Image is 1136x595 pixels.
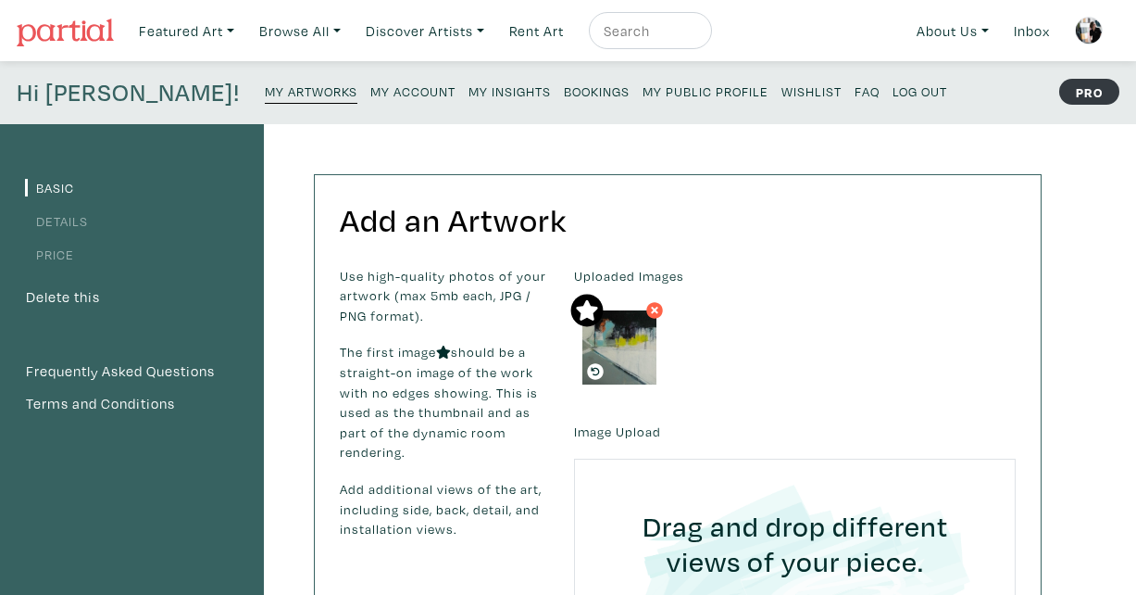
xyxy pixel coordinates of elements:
p: Use high-quality photos of your artwork (max 5mb each, JPG / PNG format). [340,266,546,326]
small: Wishlist [781,82,842,100]
small: Bookings [564,82,630,100]
small: My Public Profile [643,82,768,100]
small: My Artworks [265,82,357,100]
a: Rent Art [501,12,572,50]
a: Details [25,212,88,230]
small: Log Out [893,82,947,100]
strong: PRO [1059,79,1119,105]
p: The first image should be a straight-on image of the work with no edges showing. This is used as ... [340,342,546,462]
a: My Insights [468,78,551,103]
img: phpThumb.php [582,310,656,385]
a: Price [25,246,74,263]
input: Search [602,19,694,43]
img: phpThumb.php [1075,17,1103,44]
h2: Add an Artwork [340,200,1016,240]
a: Bookings [564,78,630,103]
button: Delete this [25,285,101,310]
a: Featured Art [131,12,243,50]
a: Frequently Asked Questions [25,360,239,384]
small: My Insights [468,82,551,100]
a: FAQ [855,78,880,103]
h4: Hi [PERSON_NAME]! [17,78,240,108]
small: FAQ [855,82,880,100]
a: Basic [25,179,74,196]
a: Log Out [893,78,947,103]
label: Uploaded Images [574,266,1016,286]
a: Inbox [1005,12,1058,50]
label: Image Upload [574,422,661,442]
a: Discover Artists [357,12,493,50]
a: Browse All [251,12,349,50]
a: Wishlist [781,78,842,103]
a: Terms and Conditions [25,392,239,416]
a: About Us [908,12,997,50]
a: My Account [370,78,456,103]
a: My Artworks [265,78,357,104]
small: My Account [370,82,456,100]
a: My Public Profile [643,78,768,103]
p: Add additional views of the art, including side, back, detail, and installation views. [340,479,546,539]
